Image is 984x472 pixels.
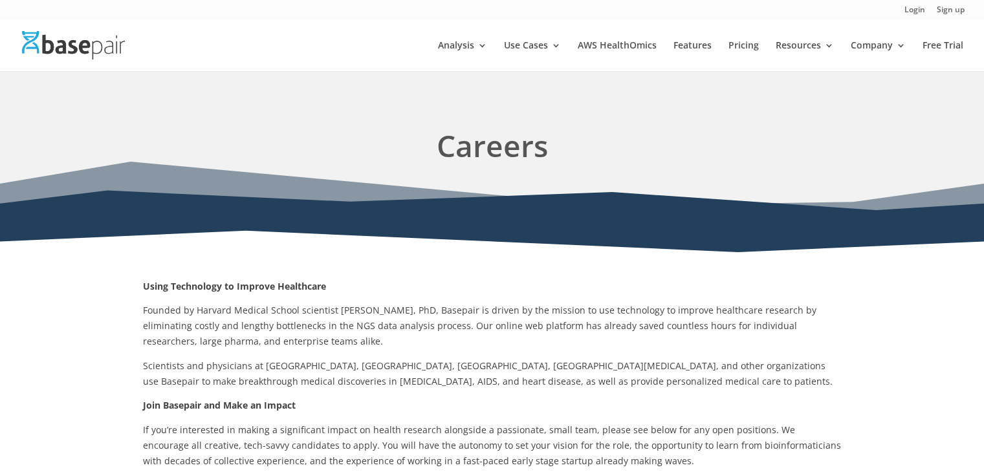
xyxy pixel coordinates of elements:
[923,41,963,71] a: Free Trial
[438,41,487,71] a: Analysis
[504,41,561,71] a: Use Cases
[728,41,759,71] a: Pricing
[143,304,816,347] span: Founded by Harvard Medical School scientist [PERSON_NAME], PhD, Basepair is driven by the mission...
[937,6,965,19] a: Sign up
[904,6,925,19] a: Login
[22,31,125,59] img: Basepair
[143,359,833,387] span: Scientists and physicians at [GEOGRAPHIC_DATA], [GEOGRAPHIC_DATA], [GEOGRAPHIC_DATA], [GEOGRAPHIC...
[578,41,657,71] a: AWS HealthOmics
[776,41,834,71] a: Resources
[143,424,841,467] span: If you’re interested in making a significant impact on health research alongside a passionate, sm...
[143,280,326,292] strong: Using Technology to Improve Healthcare
[673,41,712,71] a: Features
[851,41,906,71] a: Company
[143,124,842,174] h1: Careers
[143,399,296,411] strong: Join Basepair and Make an Impact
